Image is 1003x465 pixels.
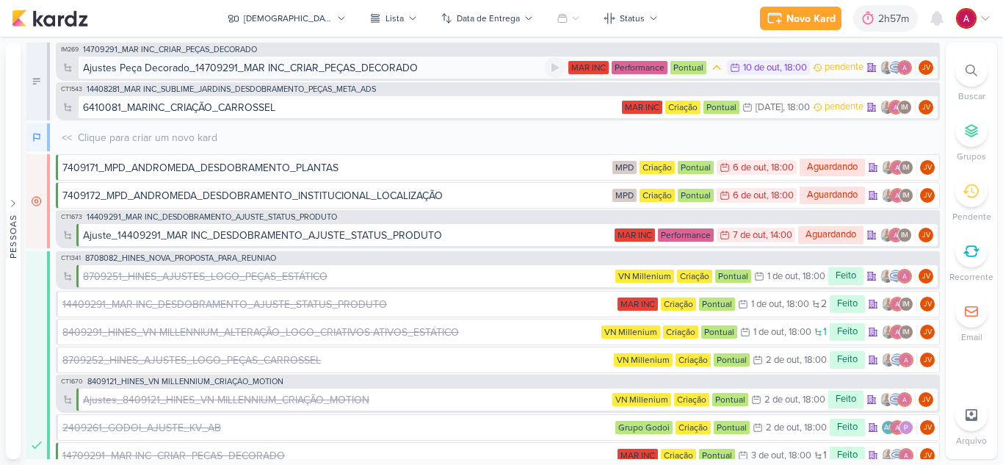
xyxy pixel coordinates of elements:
[545,57,565,78] div: Ligar relógio
[87,378,283,386] span: 8409121_HINES_VN MILLENNIUM_CRIAÇÃO_MOTION
[920,325,935,339] div: Responsável: Joney Viana
[881,297,917,311] div: Colaboradores: Iara Santos, Alessandra Gomes, Isabella Machado Guimarães
[612,189,637,202] div: MPD
[83,228,442,243] div: Ajuste_14409291_MAR INC_DESDOBRAMENTO_AJUSTE_STATUS_PRODUTO
[920,297,935,311] div: Responsável: Joney Viana
[881,325,896,339] img: Iara Santos
[83,269,612,284] div: 8709251_HINES_AJUSTES_LOGO_PEÇAS_ESTÁTICO
[919,392,933,407] div: Joney Viana
[676,353,711,367] div: Criação
[640,189,675,202] div: Criação
[62,297,387,312] div: 14409291_MAR INC_DESDOBRAMENTO_AJUSTE_STATUS_PRODUTO
[880,269,916,284] div: Colaboradores: Iara Santos, Caroline Traven De Andrade, Alessandra Gomes
[59,254,82,262] span: CT1341
[880,392,894,407] img: Iara Santos
[902,301,910,309] p: IM
[784,328,811,337] div: , 18:00
[897,269,912,284] img: Alessandra Gomes
[767,163,794,173] div: , 18:00
[919,60,933,75] div: Responsável: Joney Viana
[924,453,932,460] p: JV
[800,356,827,365] div: , 18:00
[881,448,896,463] img: Iara Santos
[83,100,275,115] div: 6410081_MARINC_CRIAÇÃO_CARROSSEL
[920,160,935,175] div: Joney Viana
[920,353,935,367] div: Joney Viana
[612,61,667,74] div: Performance
[798,272,825,281] div: , 18:00
[888,100,903,115] img: Alessandra Gomes
[890,297,905,311] img: Alessandra Gomes
[677,270,712,283] div: Criação
[956,8,977,29] img: Alessandra Gomes
[618,298,658,311] div: MAR INC
[881,325,917,339] div: Colaboradores: Iara Santos, Alessandra Gomes, Isabella Machado Guimarães
[920,188,935,203] div: Joney Viana
[957,150,986,163] p: Grupos
[922,397,930,404] p: JV
[880,269,894,284] img: Iara Santos
[920,448,935,463] div: Responsável: Joney Viana
[780,63,807,73] div: , 18:00
[897,60,912,75] img: Alessandra Gomes
[924,329,932,336] p: JV
[618,449,658,462] div: MAR INC
[83,46,257,54] span: 14709291_MAR INC_CRIAR_PEÇAS_DECORADO
[924,192,932,200] p: JV
[890,420,905,435] img: Alessandra Gomes
[612,393,671,406] div: VN Millenium
[920,420,935,435] div: Joney Viana
[924,165,932,172] p: JV
[830,447,865,464] div: Feito
[949,270,993,284] p: Recorrente
[83,228,612,243] div: Ajuste_14409291_MAR INC_DESDOBRAMENTO_AJUSTE_STATUS_PRODUTO
[87,213,337,221] span: 14409291_MAR INC_DESDOBRAMENTO_AJUSTE_STATUS_PRODUTO
[880,100,894,115] img: Iara Santos
[766,231,792,240] div: , 14:00
[881,448,917,463] div: Colaboradores: Iara Santos, Caroline Traven De Andrade, Alessandra Gomes
[760,7,841,30] button: Novo Kard
[62,353,321,368] div: 8709252_HINES_AJUSTES_LOGO_PEÇAS_CARROSSEL
[766,356,800,365] div: 2 de out
[615,421,673,434] div: Grupo Godoi
[821,299,827,309] span: 2
[902,329,910,336] p: IM
[83,269,327,284] div: 8709251_HINES_AJUSTES_LOGO_PEÇAS_ESTÁTICO
[678,189,714,202] div: Pontual
[880,228,894,242] img: Iara Santos
[919,100,933,115] div: Joney Viana
[87,85,376,93] span: 14408281_MAR INC_SUBLIME_JARDINS_DESDOBRAMENTO_PEÇAS_META_ADS
[899,160,913,175] div: Isabella Machado Guimarães
[952,210,991,223] p: Pendente
[920,420,935,435] div: Responsável: Joney Viana
[733,191,767,201] div: 6 de out
[12,10,88,27] img: kardz.app
[83,392,609,408] div: Ajustes_8409121_HINES_VN MILLENNIUM_CRIAÇÃO_MOTION
[568,61,609,74] div: MAR INC
[670,61,706,74] div: Pontual
[714,421,750,434] div: Pontual
[59,213,84,221] span: CT1673
[661,449,696,462] div: Criação
[83,60,545,76] div: Ajustes Peça Decorado_14709291_MAR INC_CRIAR_PEÇAS_DECORADO
[83,60,418,76] div: Ajustes Peça Decorado_14709291_MAR INC_CRIAR_PEÇAS_DECORADO
[62,448,615,464] div: 14709291_MAR INC_CRIAR_PEÇAS_DECORADO
[615,270,674,283] div: VN Millenium
[919,60,933,75] div: Joney Viana
[6,43,21,459] button: Pessoas
[798,395,825,405] div: , 18:00
[62,353,611,368] div: 8709252_HINES_AJUSTES_LOGO_PEÇAS_CARROSSEL
[767,272,798,281] div: 1 de out
[919,269,933,284] div: Responsável: Joney Viana
[884,425,894,432] p: AG
[888,269,903,284] img: Caroline Traven De Andrade
[920,325,935,339] div: Joney Viana
[756,103,783,112] div: [DATE]
[880,228,916,242] div: Colaboradores: Iara Santos, Alessandra Gomes, Isabella Machado Guimarães
[59,378,84,386] span: CT1670
[880,60,916,75] div: Colaboradores: Iara Santos, Caroline Traven De Andrade, Alessandra Gomes
[709,60,724,75] div: Prioridade Média
[825,100,863,115] p: pendente
[922,104,930,112] p: JV
[830,295,865,313] div: Feito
